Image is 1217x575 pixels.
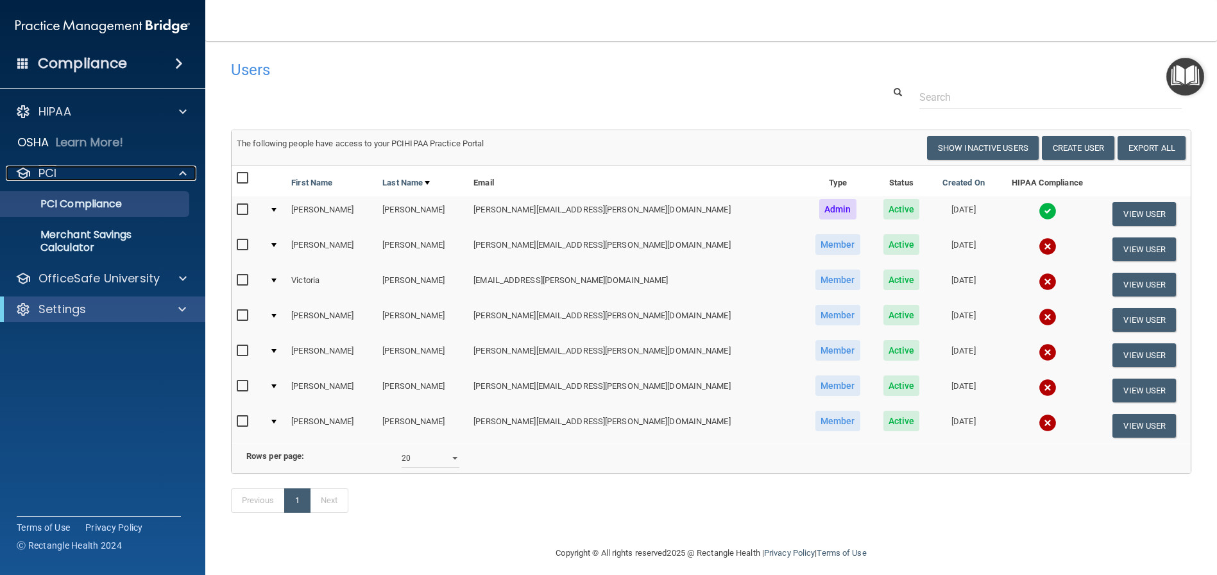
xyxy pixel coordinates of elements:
span: Admin [819,199,856,219]
td: [PERSON_NAME] [377,302,468,338]
td: [PERSON_NAME][EMAIL_ADDRESS][PERSON_NAME][DOMAIN_NAME] [468,302,803,338]
a: Terms of Use [17,521,70,534]
span: Member [815,234,860,255]
img: tick.e7d51cea.svg [1039,202,1057,220]
button: Create User [1042,136,1114,160]
button: View User [1112,343,1176,367]
a: 1 [284,488,311,513]
td: [PERSON_NAME] [286,232,377,267]
p: OSHA [17,135,49,150]
span: Active [883,340,920,361]
td: [DATE] [930,408,996,443]
td: [PERSON_NAME][EMAIL_ADDRESS][PERSON_NAME][DOMAIN_NAME] [468,373,803,408]
img: cross.ca9f0e7f.svg [1039,343,1057,361]
img: cross.ca9f0e7f.svg [1039,379,1057,397]
p: HIPAA [38,104,71,119]
td: [PERSON_NAME] [286,338,377,373]
a: OfficeSafe University [15,271,187,286]
th: HIPAA Compliance [996,166,1098,196]
span: The following people have access to your PCIHIPAA Practice Portal [237,139,484,148]
div: Copyright © All rights reserved 2025 @ Rectangle Health | | [477,533,946,574]
td: [PERSON_NAME][EMAIL_ADDRESS][PERSON_NAME][DOMAIN_NAME] [468,232,803,267]
td: [DATE] [930,338,996,373]
p: Merchant Savings Calculator [8,228,183,254]
td: [PERSON_NAME] [377,338,468,373]
td: [PERSON_NAME] [377,196,468,232]
button: View User [1112,379,1176,402]
a: First Name [291,175,332,191]
img: cross.ca9f0e7f.svg [1039,308,1057,326]
td: Victoria [286,267,377,302]
span: Member [815,375,860,396]
td: [DATE] [930,232,996,267]
img: cross.ca9f0e7f.svg [1039,273,1057,291]
td: [DATE] [930,196,996,232]
a: Created On [942,175,985,191]
span: Active [883,305,920,325]
span: Active [883,270,920,290]
a: Settings [15,302,186,317]
a: Last Name [382,175,430,191]
img: cross.ca9f0e7f.svg [1039,414,1057,432]
td: [PERSON_NAME] [377,232,468,267]
td: [EMAIL_ADDRESS][PERSON_NAME][DOMAIN_NAME] [468,267,803,302]
span: Active [883,411,920,431]
td: [DATE] [930,373,996,408]
td: [PERSON_NAME] [377,408,468,443]
button: View User [1112,202,1176,226]
a: Next [310,488,348,513]
button: View User [1112,237,1176,261]
button: View User [1112,273,1176,296]
iframe: Drift Widget Chat Controller [995,484,1202,535]
span: Active [883,199,920,219]
p: PCI [38,166,56,181]
td: [PERSON_NAME][EMAIL_ADDRESS][PERSON_NAME][DOMAIN_NAME] [468,338,803,373]
img: PMB logo [15,13,190,39]
p: PCI Compliance [8,198,183,210]
td: [PERSON_NAME] [286,373,377,408]
input: Search [919,85,1182,109]
span: Member [815,305,860,325]
td: [DATE] [930,302,996,338]
span: Member [815,411,860,431]
th: Email [468,166,803,196]
td: [PERSON_NAME] [377,373,468,408]
button: View User [1112,414,1176,438]
p: Settings [38,302,86,317]
span: Member [815,270,860,290]
button: Open Resource Center [1166,58,1204,96]
td: [PERSON_NAME][EMAIL_ADDRESS][PERSON_NAME][DOMAIN_NAME] [468,196,803,232]
span: Member [815,340,860,361]
h4: Compliance [38,55,127,73]
td: [PERSON_NAME] [286,302,377,338]
h4: Users [231,62,783,78]
td: [PERSON_NAME] [377,267,468,302]
a: Privacy Policy [764,548,815,558]
span: Active [883,234,920,255]
a: Privacy Policy [85,521,143,534]
td: [PERSON_NAME] [286,408,377,443]
td: [PERSON_NAME] [286,196,377,232]
img: cross.ca9f0e7f.svg [1039,237,1057,255]
a: Previous [231,488,285,513]
b: Rows per page: [246,451,304,461]
a: Export All [1118,136,1186,160]
th: Type [803,166,872,196]
button: View User [1112,308,1176,332]
a: Terms of Use [817,548,866,558]
span: Ⓒ Rectangle Health 2024 [17,539,122,552]
p: Learn More! [56,135,124,150]
p: OfficeSafe University [38,271,160,286]
a: HIPAA [15,104,187,119]
td: [PERSON_NAME][EMAIL_ADDRESS][PERSON_NAME][DOMAIN_NAME] [468,408,803,443]
a: PCI [15,166,187,181]
th: Status [872,166,930,196]
span: Active [883,375,920,396]
button: Show Inactive Users [927,136,1039,160]
td: [DATE] [930,267,996,302]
